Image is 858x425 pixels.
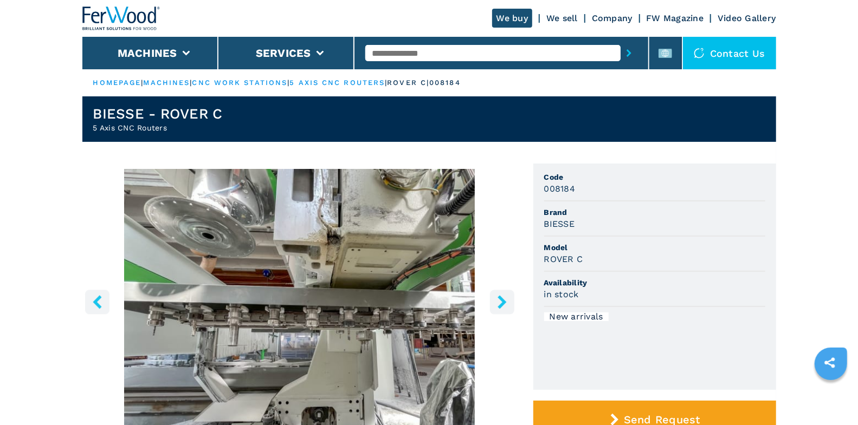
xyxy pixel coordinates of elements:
[592,13,633,23] a: Company
[647,13,704,23] a: FW Magazine
[621,41,637,66] button: submit-button
[490,290,514,314] button: right-button
[694,48,705,58] img: Contact us
[93,105,223,122] h1: BIESSE - ROVER C
[141,79,143,87] span: |
[544,277,765,288] span: Availability
[289,79,385,87] a: 5 axis cnc routers
[387,78,429,88] p: rover c |
[93,122,223,133] h2: 5 Axis CNC Routers
[544,242,765,253] span: Model
[385,79,387,87] span: |
[93,79,141,87] a: HOMEPAGE
[544,253,583,265] h3: ROVER C
[85,290,109,314] button: left-button
[190,79,192,87] span: |
[287,79,289,87] span: |
[544,218,575,230] h3: BIESSE
[192,79,288,87] a: cnc work stations
[718,13,776,23] a: Video Gallery
[544,172,765,182] span: Code
[544,288,579,300] h3: in stock
[816,349,843,376] a: sharethis
[683,37,776,69] div: Contact us
[429,78,461,88] p: 008184
[812,376,850,417] iframe: Chat
[82,6,160,30] img: Ferwood
[546,13,578,23] a: We sell
[544,207,765,218] span: Brand
[544,312,609,321] div: New arrivals
[144,79,190,87] a: machines
[118,47,177,60] button: Machines
[544,182,576,195] h3: 008184
[256,47,311,60] button: Services
[492,9,533,28] a: We buy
